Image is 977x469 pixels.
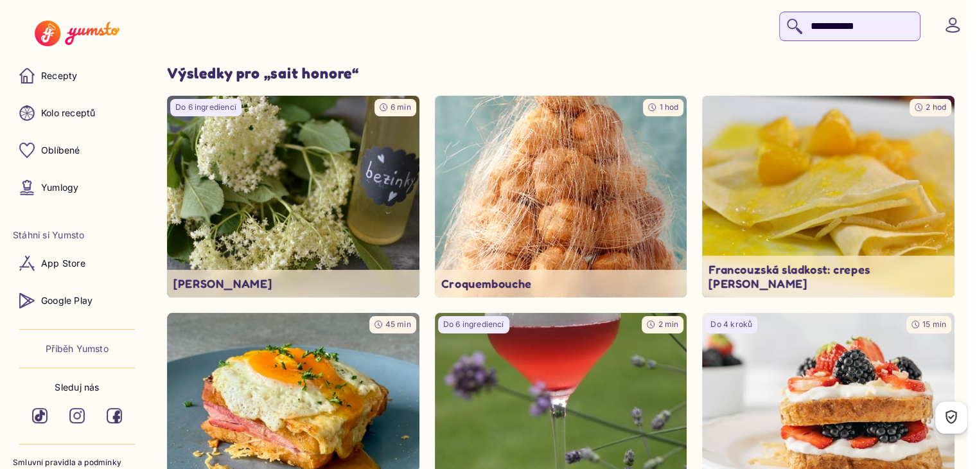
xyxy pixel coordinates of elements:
[55,381,99,394] p: Sleduj nás
[13,98,141,128] a: Kolo receptů
[35,21,119,46] img: Yumsto logo
[710,319,752,330] p: Do 4 kroků
[173,276,413,291] p: [PERSON_NAME]
[41,294,92,307] p: Google Play
[41,107,96,119] p: Kolo receptů
[13,285,141,316] a: Google Play
[443,319,504,330] p: Do 6 ingrediencí
[922,319,946,329] span: 15 min
[13,135,141,166] a: Oblíbené
[709,262,948,291] p: Francouzská sladkost: crepes [PERSON_NAME]
[385,319,411,329] span: 45 min
[926,102,946,112] span: 2 hod
[41,181,78,194] p: Yumlogy
[175,102,236,113] p: Do 6 ingrediencí
[435,96,687,297] a: undefined1 hodCroquembouche
[435,96,687,297] img: undefined
[13,248,141,279] a: App Store
[702,96,955,297] img: undefined
[702,96,955,297] a: undefined2 hodFrancouzská sladkost: crepes [PERSON_NAME]
[41,257,85,270] p: App Store
[13,457,141,468] a: Smluvní pravidla a podmínky
[167,96,419,297] img: undefined
[659,102,678,112] span: 1 hod
[167,96,419,297] a: undefinedDo 6 ingrediencí6 min[PERSON_NAME]
[167,64,955,83] h1: Výsledky pro „ sait honore “
[13,229,141,242] li: Stáhni si Yumsto
[441,276,681,291] p: Croquembouche
[658,319,678,329] span: 2 min
[391,102,411,112] span: 6 min
[41,144,80,157] p: Oblíbené
[13,172,141,203] a: Yumlogy
[46,342,109,355] a: Příběh Yumsto
[41,69,77,82] p: Recepty
[13,60,141,91] a: Recepty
